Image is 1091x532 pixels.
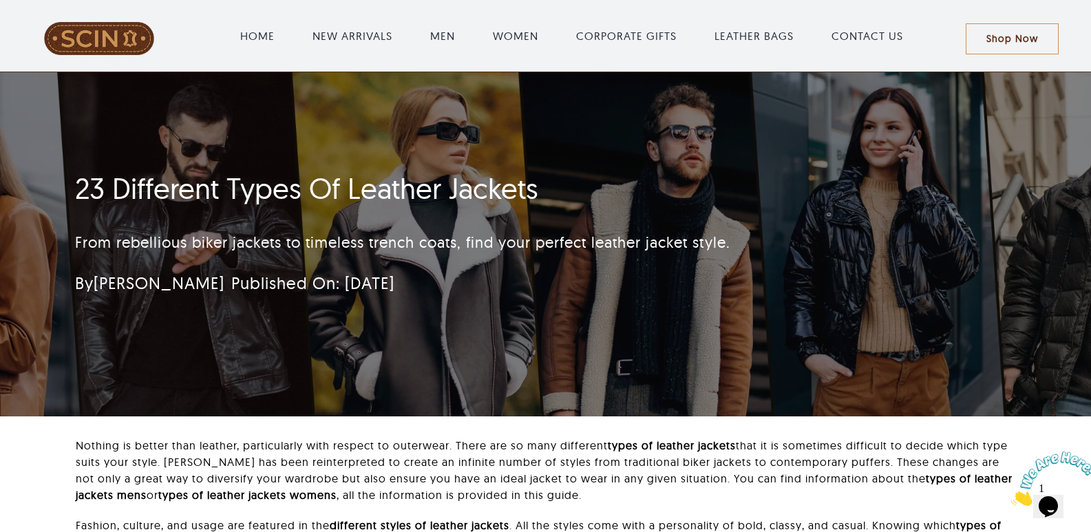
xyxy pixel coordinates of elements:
[313,28,392,44] a: NEW ARRIVALS
[986,33,1038,45] span: Shop Now
[75,231,852,254] p: From rebellious biker jackets to timeless trench coats, find your perfect leather jacket style.
[158,488,337,502] strong: types of leather jackets womens
[76,437,1016,503] p: Nothing is better than leather, particularly with respect to outerwear. There are so many differe...
[832,28,903,44] a: CONTACT US
[6,6,11,17] span: 1
[430,28,455,44] a: MEN
[330,518,509,532] strong: different styles of leather jackets
[75,273,224,293] span: By
[240,28,275,44] a: HOME
[966,23,1059,54] a: Shop Now
[1006,446,1091,511] iframe: chat widget
[493,28,538,44] a: WOMEN
[231,273,394,293] span: Published On: [DATE]
[608,438,736,452] strong: types of leather jackets
[576,28,677,44] a: CORPORATE GIFTS
[94,273,224,293] a: [PERSON_NAME]
[714,28,794,44] a: LEATHER BAGS
[178,14,966,58] nav: Main Menu
[75,171,852,206] h1: 23 Different Types Of Leather Jackets
[6,6,91,60] img: Chat attention grabber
